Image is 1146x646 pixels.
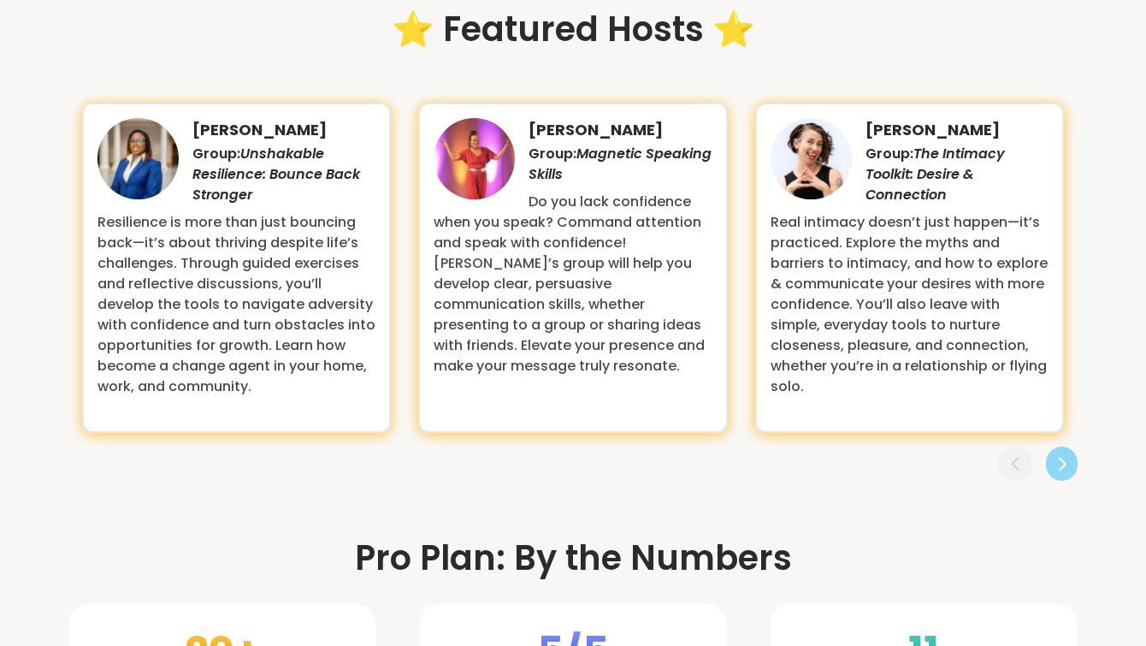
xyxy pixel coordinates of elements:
h3: Pro Plan: By the Numbers [355,532,792,584]
i: Unshakable Resilience: Bounce Back Stronger [192,144,360,204]
img: April McBride [97,118,179,218]
h4: Group: [97,144,375,205]
p: Do you lack confidence when you speak? Command attention and speak with confidence! [PERSON_NAME]... [434,192,712,376]
img: Julia Satterlee [771,118,852,200]
h4: [PERSON_NAME] [434,118,712,142]
h4: [PERSON_NAME] [97,118,375,142]
img: Lisa LaCroix [434,118,515,204]
i: Magnetic Speaking Skills [529,144,712,184]
p: Resilience is more than just bouncing back—it’s about thriving despite life’s challenges. Through... [97,212,375,397]
h4: Group: [434,144,712,185]
p: Real intimacy doesn’t just happen—it’s practiced. Explore the myths and barriers to intimacy, and... [771,212,1049,397]
h4: Group: [771,144,1049,205]
h4: [PERSON_NAME] [771,118,1049,142]
h3: ⭐ Featured Hosts ⭐ [68,3,1078,55]
i: The Intimacy Toolkit: Desire & Connection [865,144,1005,204]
